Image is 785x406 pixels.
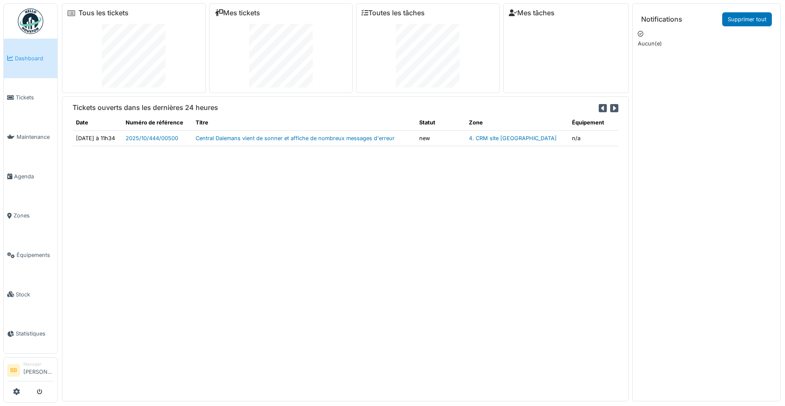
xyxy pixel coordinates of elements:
th: Titre [192,115,416,130]
span: Tickets [16,93,54,101]
span: Zones [14,211,54,220]
th: Zone [465,115,568,130]
a: Tickets [4,78,57,118]
a: Équipements [4,235,57,275]
th: Statut [416,115,465,130]
a: 4. CRM site [GEOGRAPHIC_DATA] [469,135,557,141]
a: Statistiques [4,314,57,354]
th: Équipement [569,115,618,130]
a: Stock [4,275,57,314]
a: Toutes les tâches [362,9,425,17]
a: Agenda [4,157,57,196]
th: Numéro de référence [122,115,192,130]
td: new [416,130,465,146]
a: Central Dalemans vient de sonner et affiche de nombreux messages d'erreur [196,135,395,141]
span: Agenda [14,172,54,180]
a: Mes tâches [509,9,555,17]
span: Stock [16,290,54,299]
a: Maintenance [4,117,57,157]
li: BB [7,364,20,377]
li: [PERSON_NAME] [23,361,54,379]
span: Équipements [17,251,54,259]
td: [DATE] à 11h34 [73,130,122,146]
span: Dashboard [15,54,54,62]
p: Aucun(e) [638,39,775,48]
h6: Tickets ouverts dans les dernières 24 heures [73,104,218,112]
th: Date [73,115,122,130]
a: Supprimer tout [722,12,772,26]
a: Tous les tickets [78,9,129,17]
div: Manager [23,361,54,367]
img: Badge_color-CXgf-gQk.svg [18,8,43,34]
a: Dashboard [4,39,57,78]
a: 2025/10/444/00500 [126,135,178,141]
td: n/a [569,130,618,146]
span: Maintenance [17,133,54,141]
a: Mes tickets [215,9,260,17]
a: BB Manager[PERSON_NAME] [7,361,54,381]
span: Statistiques [16,330,54,338]
a: Zones [4,196,57,236]
h6: Notifications [641,15,682,23]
